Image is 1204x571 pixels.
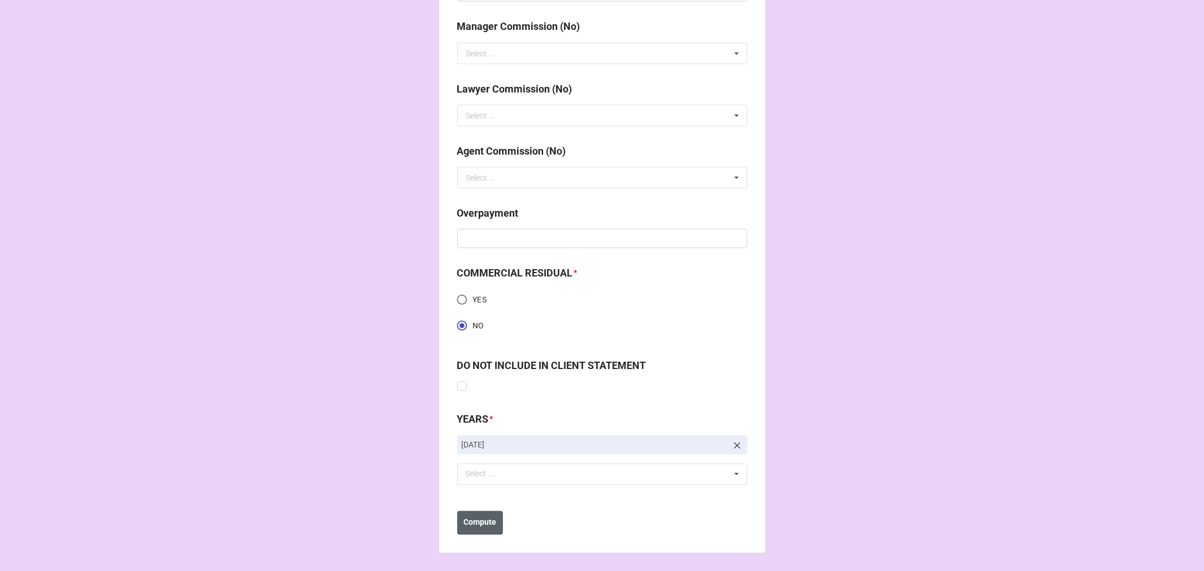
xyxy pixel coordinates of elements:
label: COMMERCIAL RESIDUAL [457,265,573,281]
span: YES [473,294,487,306]
label: Overpayment [457,205,519,221]
div: Select ... [463,468,511,481]
p: [DATE] [462,440,727,451]
div: Select ... [466,112,496,120]
label: DO NOT INCLUDE IN CLIENT STATEMENT [457,358,646,374]
button: Compute [457,511,503,535]
span: NO [473,320,484,332]
label: Manager Commission (No) [457,19,580,34]
div: Select ... [466,174,496,182]
label: Agent Commission (No) [457,143,566,159]
label: YEARS [457,411,489,427]
label: Lawyer Commission (No) [457,81,572,97]
div: Select ... [466,50,496,58]
b: Compute [463,517,496,529]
